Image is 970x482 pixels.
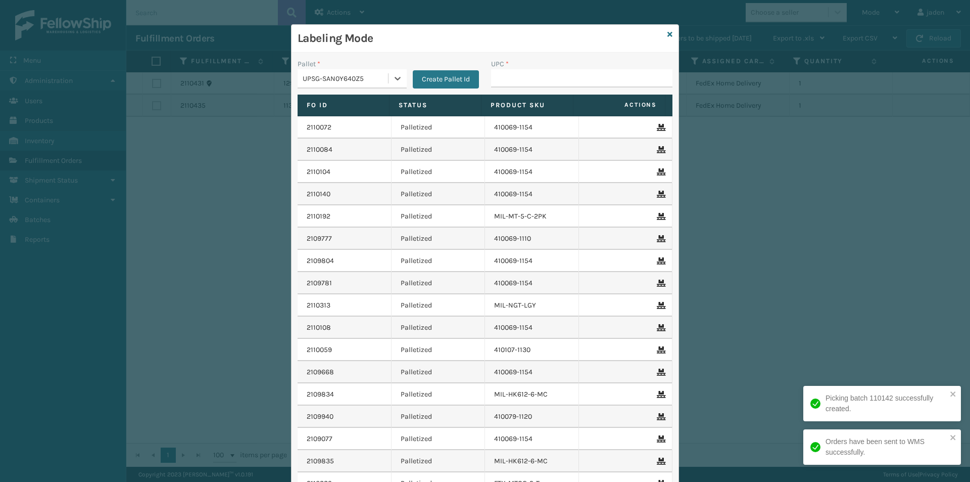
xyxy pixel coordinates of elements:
i: Remove From Pallet [657,257,663,265]
td: 410069-1154 [485,183,579,205]
i: Remove From Pallet [657,302,663,309]
a: 2110104 [307,167,330,177]
td: 410079-1120 [485,406,579,428]
div: Picking batch 110142 successfully created. [826,393,947,414]
td: 410069-1154 [485,428,579,450]
td: 410069-1154 [485,139,579,161]
a: 2109668 [307,367,334,377]
h3: Labeling Mode [298,31,663,46]
i: Remove From Pallet [657,435,663,443]
td: 410069-1154 [485,361,579,383]
i: Remove From Pallet [657,213,663,220]
td: Palletized [392,317,486,339]
label: Status [399,101,472,110]
td: Palletized [392,183,486,205]
td: 410069-1154 [485,161,579,183]
i: Remove From Pallet [657,146,663,153]
td: 410069-1154 [485,317,579,339]
div: Orders have been sent to WMS successfully. [826,436,947,458]
a: 2110072 [307,122,331,133]
i: Remove From Pallet [657,458,663,465]
i: Remove From Pallet [657,369,663,376]
i: Remove From Pallet [657,346,663,354]
td: Palletized [392,383,486,406]
button: Create Pallet Id [413,70,479,89]
button: close [950,390,957,400]
div: UPSG-SAN0Y640Z5 [303,73,389,84]
a: 2110108 [307,323,331,333]
td: Palletized [392,161,486,183]
label: UPC [491,59,509,69]
a: 2109781 [307,278,332,288]
td: Palletized [392,205,486,228]
a: 2109777 [307,234,332,244]
a: 2109835 [307,456,334,466]
i: Remove From Pallet [657,391,663,398]
td: Palletized [392,406,486,428]
td: 410069-1110 [485,228,579,250]
td: 410107-1130 [485,339,579,361]
label: Pallet [298,59,320,69]
a: 2110059 [307,345,332,355]
i: Remove From Pallet [657,280,663,287]
button: close [950,433,957,443]
span: Actions [576,97,663,113]
td: MIL-HK612-6-MC [485,383,579,406]
a: 2109940 [307,412,333,422]
td: MIL-HK612-6-MC [485,450,579,472]
i: Remove From Pallet [657,324,663,331]
i: Remove From Pallet [657,124,663,131]
td: Palletized [392,339,486,361]
a: 2110313 [307,300,330,311]
label: Fo Id [307,101,380,110]
td: MIL-NGT-LGY [485,294,579,317]
a: 2110140 [307,189,330,199]
td: 410069-1154 [485,116,579,139]
td: Palletized [392,228,486,250]
i: Remove From Pallet [657,168,663,176]
td: Palletized [392,116,486,139]
i: Remove From Pallet [657,235,663,242]
a: 2109077 [307,434,332,444]
label: Product SKU [491,101,564,110]
td: 410069-1154 [485,272,579,294]
td: Palletized [392,272,486,294]
td: Palletized [392,450,486,472]
a: 2109834 [307,389,334,400]
a: 2109804 [307,256,334,266]
td: Palletized [392,361,486,383]
i: Remove From Pallet [657,413,663,420]
td: Palletized [392,294,486,317]
td: MIL-MT-5-C-2PK [485,205,579,228]
td: Palletized [392,139,486,161]
a: 2110084 [307,145,332,155]
i: Remove From Pallet [657,191,663,198]
td: 410069-1154 [485,250,579,272]
td: Palletized [392,428,486,450]
a: 2110192 [307,211,330,222]
td: Palletized [392,250,486,272]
